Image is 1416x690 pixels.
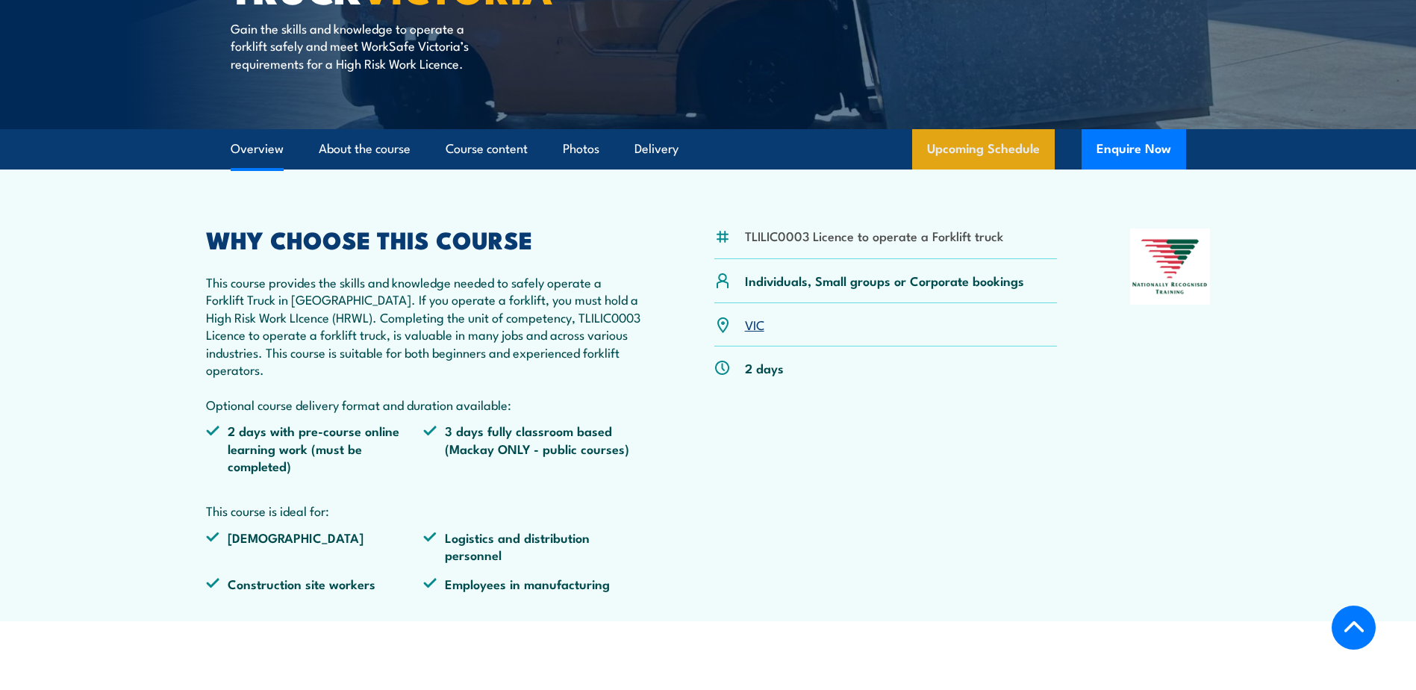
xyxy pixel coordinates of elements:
p: 2 days [745,359,784,376]
a: Upcoming Schedule [912,129,1055,170]
li: Logistics and distribution personnel [423,529,641,564]
li: Construction site workers [206,575,424,592]
a: Delivery [634,129,679,169]
li: TLILIC0003 Licence to operate a Forklift truck [745,227,1003,244]
a: VIC [745,315,764,333]
p: Individuals, Small groups or Corporate bookings [745,272,1024,289]
li: [DEMOGRAPHIC_DATA] [206,529,424,564]
a: Course content [446,129,528,169]
a: Photos [563,129,599,169]
img: Nationally Recognised Training logo. [1130,229,1211,305]
a: Overview [231,129,284,169]
li: Employees in manufacturing [423,575,641,592]
p: Gain the skills and knowledge to operate a forklift safely and meet WorkSafe Victoria’s requireme... [231,19,503,72]
p: This course is ideal for: [206,502,642,519]
li: 3 days fully classroom based (Mackay ONLY - public courses) [423,422,641,474]
a: About the course [319,129,411,169]
h2: WHY CHOOSE THIS COURSE [206,229,642,249]
p: This course provides the skills and knowledge needed to safely operate a Forklift Truck in [GEOGR... [206,273,642,413]
button: Enquire Now [1082,129,1186,170]
li: 2 days with pre-course online learning work (must be completed) [206,422,424,474]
